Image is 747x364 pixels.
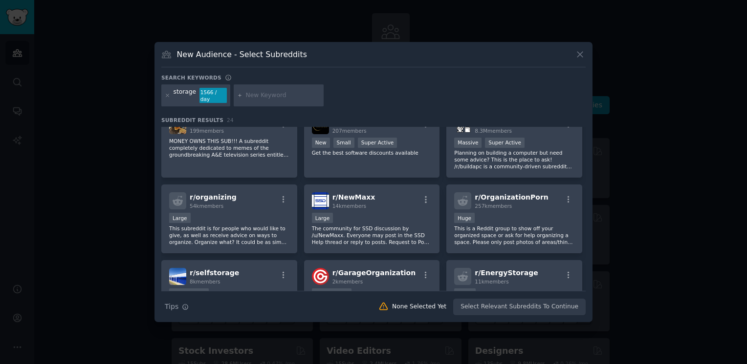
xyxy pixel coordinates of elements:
[454,149,574,170] p: Planning on building a computer but need some advice? This is the place to ask! /r/buildapc is a ...
[246,91,320,100] input: New Keyword
[312,213,333,223] div: Large
[165,302,178,312] span: Tips
[392,303,446,311] div: None Selected Yet
[332,128,367,134] span: 207 members
[312,288,352,299] div: Medium Size
[174,88,197,103] div: storage
[332,203,366,209] span: 14k members
[161,298,192,315] button: Tips
[312,268,329,285] img: GarageOrganization
[161,74,221,81] h3: Search keywords
[475,203,512,209] span: 257k members
[227,117,234,123] span: 24
[312,225,432,245] p: The community for SSD discussion by /u/NewMaxx. Everyone may post in the SSD Help thread or reply...
[312,149,432,156] p: Get the best software discounts available
[332,193,375,201] span: r/ NewMaxx
[177,49,307,60] h3: New Audience - Select Subreddits
[199,88,227,103] div: 1566 / day
[190,193,237,201] span: r/ organizing
[169,138,289,158] p: MONEY OWNS THIS SUB!!! A subreddit completely dedicated to memes of the groundbreaking A&E televi...
[169,225,289,245] p: This subreddit is for people who would like to give, as well as receive advice on ways to organiz...
[454,138,482,148] div: Massive
[475,279,508,284] span: 11k members
[485,138,525,148] div: Super Active
[312,138,330,148] div: New
[190,128,224,134] span: 199 members
[332,279,363,284] span: 2k members
[475,193,549,201] span: r/ OrganizationPorn
[169,213,191,223] div: Large
[332,269,416,277] span: r/ GarageOrganization
[475,128,512,134] span: 8.3M members
[161,117,223,123] span: Subreddit Results
[475,269,538,277] span: r/ EnergyStorage
[190,203,223,209] span: 54k members
[454,225,574,245] p: This is a Reddit group to show off your organized space or ask for help organizing a space. Pleas...
[454,288,476,299] div: Large
[358,138,397,148] div: Super Active
[190,269,239,277] span: r/ selfstorage
[333,138,354,148] div: Small
[312,192,329,209] img: NewMaxx
[169,288,209,299] div: Medium Size
[169,268,186,285] img: selfstorage
[454,213,475,223] div: Huge
[190,279,220,284] span: 8k members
